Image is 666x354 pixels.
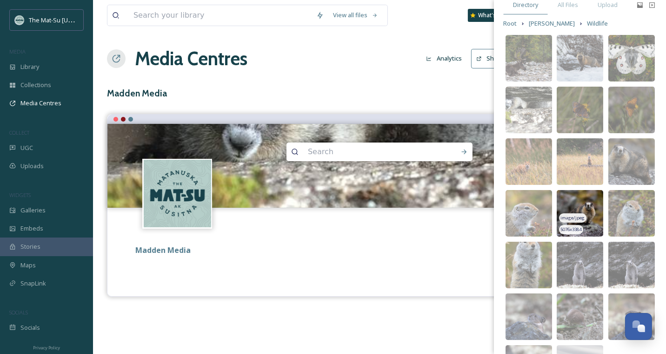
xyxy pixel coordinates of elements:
img: 59fd2b2c-766f-459e-aa26-83a8638ed740.jpg [506,87,552,133]
img: f433ddff-adcf-4bfa-bf92-770f09812df9.jpg [608,242,655,288]
span: The Mat-Su [US_STATE] [29,15,93,24]
img: d5b4da98-3cad-4baf-a99a-a623801b0b57.jpg [557,87,603,133]
img: IMG_5184-Justin%20Saunders.jpg [107,124,652,208]
span: Uploads [20,162,44,170]
img: fb13fafb-cd9b-4c62-9a01-5d46437ad12a.jpg [557,35,603,82]
img: 2bdd7c60-e4c6-49c4-8485-6e6ab78bf07f.jpg [608,35,655,82]
span: Library [20,62,39,71]
img: e11df9d5-21ca-40c3-83c3-6e1db4c2fe85.jpg [506,293,552,340]
button: Open Chat [625,313,652,340]
span: MEDIA [9,48,26,55]
a: Analytics [421,49,471,68]
span: Socials [20,323,40,332]
input: Search [303,142,431,162]
span: Stories [20,242,40,251]
img: 49f69031-9c43-4b5b-9f0d-5a25a13e1af3.jpg [557,293,603,340]
span: WIDGETS [9,191,31,198]
a: View all files [328,6,383,24]
img: c1da5bf3-6481-4582-ad3b-e9a88746dc18.jpg [608,293,655,340]
h3: Madden Media [107,87,652,100]
a: Media Centres [135,45,247,73]
button: Share [471,49,509,68]
span: COLLECT [9,129,29,136]
span: Maps [20,261,36,270]
span: Media Centres [20,99,61,108]
img: 1bad6504-a89a-4793-9326-b0b3c251e8d1.jpg [608,190,655,237]
img: 67181f0c-1559-477e-bfa0-2c90feb3a4ed.jpg [506,35,552,82]
img: Social_thumbnail.png [15,15,24,25]
img: ca370498-95b2-4a44-85d7-2d2f6e9fbda5.jpg [557,138,603,185]
span: Wildlife [587,19,608,28]
button: Analytics [421,49,466,68]
img: 6f142305-0cf7-429a-b577-75d7c18dfb27.jpg [608,138,655,185]
span: Directory [513,0,538,9]
span: Upload [598,0,618,9]
img: 16071691-0c58-447f-a706-21a032c7b5ca.jpg [506,242,552,288]
img: 0eff8884-3c2a-4099-a803-de66721074cd.jpg [557,190,603,237]
span: Embeds [20,224,43,233]
img: 5d645ce5-3402-47ac-ba8d-6d46a256270a.jpg [557,242,603,288]
span: All Files [558,0,578,9]
span: Privacy Policy [33,345,60,351]
span: [PERSON_NAME] [529,19,575,28]
input: Search your library [129,5,312,26]
span: image/jpeg [561,215,585,221]
span: SOCIALS [9,309,28,316]
span: 5076 x 3384 [561,226,582,233]
span: Galleries [20,206,46,215]
img: 58ebc94f-2771-49af-b820-dee89719aae6.jpg [506,190,552,237]
span: UGC [20,143,33,152]
img: 0c9ad5ea-f8e6-40b0-9fe4-853ce86ac302.jpg [506,138,552,185]
a: Privacy Policy [33,341,60,353]
a: What's New [468,9,514,22]
img: Social_thumbnail.png [144,160,211,227]
img: b1a629c9-32f4-4af7-9441-54c5cfd0d90f.jpg [608,87,655,133]
span: Collections [20,81,51,89]
span: Root [503,19,517,28]
span: SnapLink [20,279,46,288]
